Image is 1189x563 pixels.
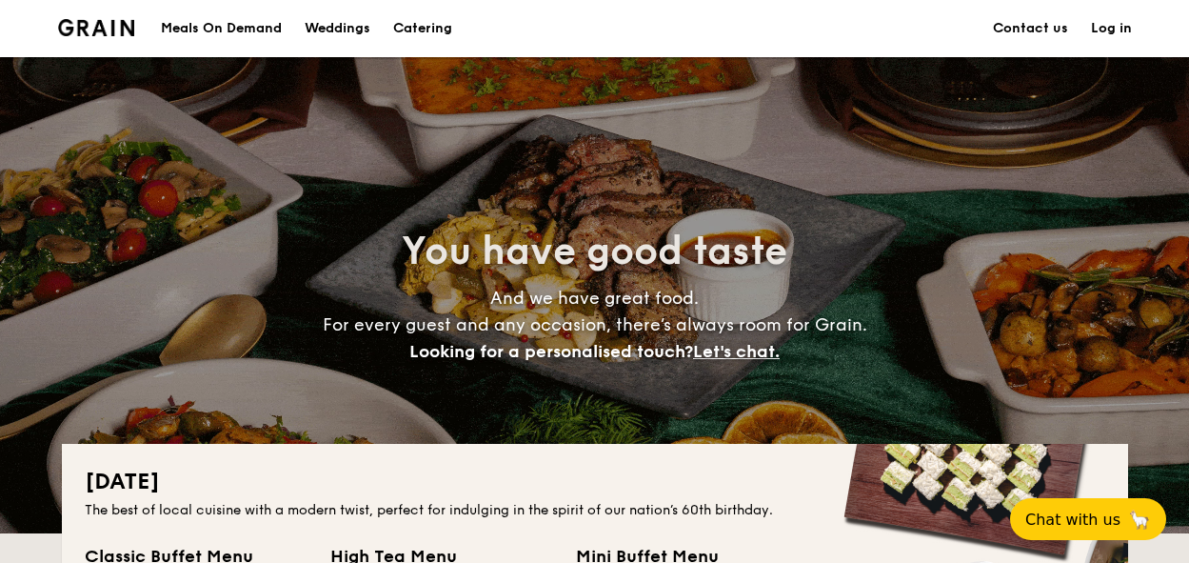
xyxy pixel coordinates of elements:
img: Grain [58,19,135,36]
span: Let's chat. [693,341,780,362]
div: The best of local cuisine with a modern twist, perfect for indulging in the spirit of our nation’... [85,501,1105,520]
span: 🦙 [1128,509,1151,531]
span: You have good taste [402,229,787,274]
a: Logotype [58,19,135,36]
button: Chat with us🦙 [1010,498,1166,540]
span: And we have great food. For every guest and any occasion, there’s always room for Grain. [323,288,867,362]
span: Chat with us [1025,511,1120,529]
span: Looking for a personalised touch? [409,341,693,362]
h2: [DATE] [85,467,1105,497]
